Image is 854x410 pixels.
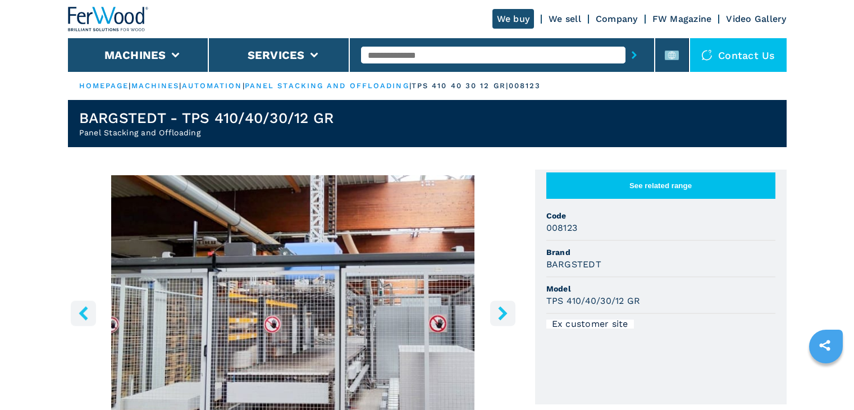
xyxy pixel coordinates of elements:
div: Ex customer site [546,320,634,329]
a: HOMEPAGE [79,81,129,90]
a: sharethis [811,331,839,359]
div: Contact us [690,38,787,72]
button: Machines [104,48,166,62]
img: Contact us [701,49,713,61]
p: 008123 [509,81,541,91]
a: panel stacking and offloading [245,81,409,90]
h3: 008123 [546,221,578,234]
iframe: Chat [806,359,846,402]
span: Code [546,210,775,221]
span: | [129,81,131,90]
span: | [179,81,181,90]
a: machines [131,81,180,90]
a: FW Magazine [652,13,712,24]
a: We buy [492,9,535,29]
span: | [409,81,412,90]
h2: Panel Stacking and Offloading [79,127,334,138]
h3: TPS 410/40/30/12 GR [546,294,641,307]
h3: BARGSTEDT [546,258,601,271]
button: left-button [71,300,96,326]
a: Company [596,13,638,24]
span: Brand [546,247,775,258]
a: Video Gallery [726,13,786,24]
button: submit-button [625,42,643,68]
button: Services [248,48,305,62]
img: Ferwood [68,7,149,31]
h1: BARGSTEDT - TPS 410/40/30/12 GR [79,109,334,127]
button: See related range [546,172,775,199]
button: right-button [490,300,515,326]
a: We sell [549,13,581,24]
span: Model [546,283,775,294]
p: tps 410 40 30 12 gr | [412,81,509,91]
span: | [243,81,245,90]
a: automation [182,81,243,90]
